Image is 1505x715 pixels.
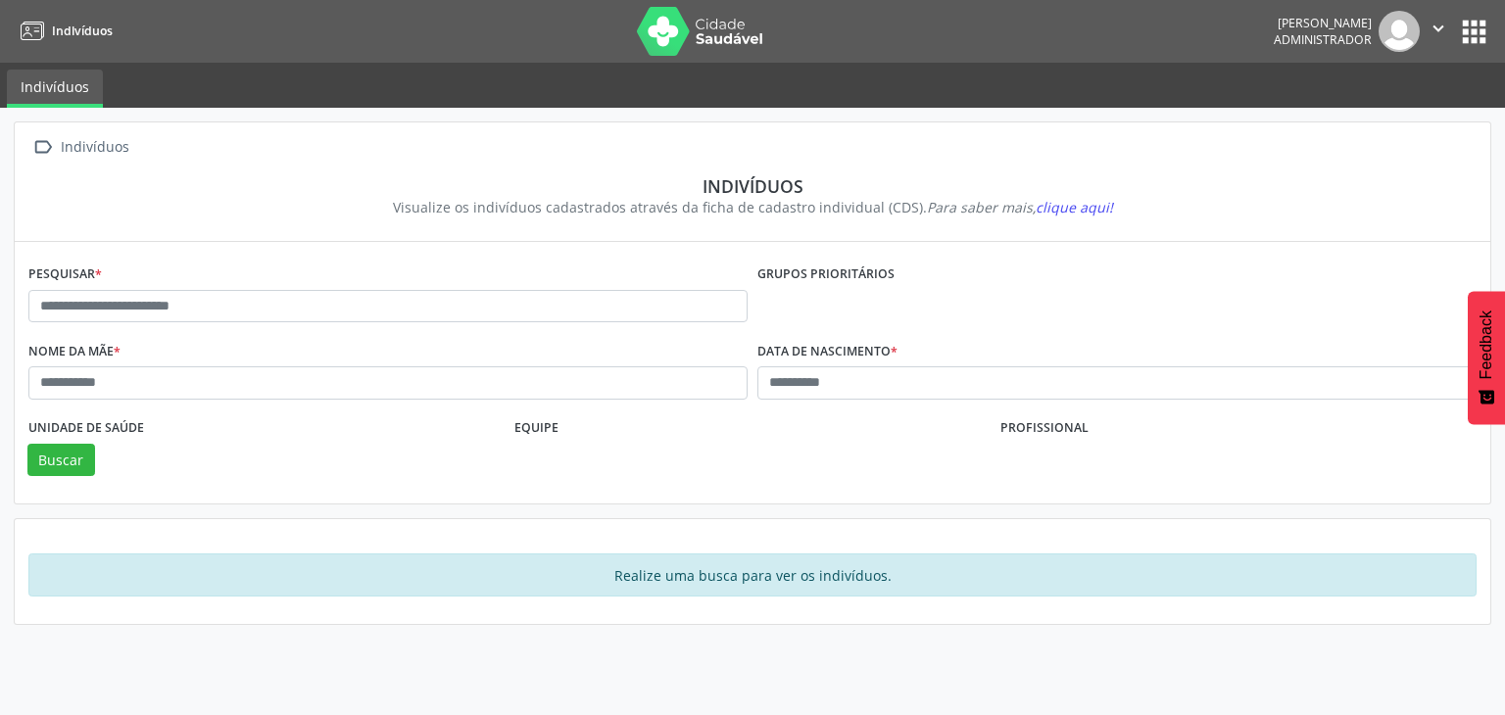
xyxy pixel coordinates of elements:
[42,175,1463,197] div: Indivíduos
[757,336,898,366] label: Data de nascimento
[42,197,1463,217] div: Visualize os indivíduos cadastrados através da ficha de cadastro individual (CDS).
[28,413,144,444] label: Unidade de saúde
[1379,11,1420,52] img: img
[1478,310,1495,379] span: Feedback
[757,260,895,290] label: Grupos prioritários
[7,70,103,108] a: Indivíduos
[57,133,132,162] div: Indivíduos
[27,444,95,477] button: Buscar
[52,23,113,39] span: Indivíduos
[1457,15,1491,49] button: apps
[28,553,1477,596] div: Realize uma busca para ver os indivíduos.
[927,198,1113,216] i: Para saber mais,
[1036,198,1113,216] span: clique aqui!
[28,260,102,290] label: Pesquisar
[28,133,132,162] a:  Indivíduos
[1468,291,1505,424] button: Feedback - Mostrar pesquisa
[514,413,558,444] label: Equipe
[1000,413,1089,444] label: Profissional
[28,133,57,162] i: 
[14,15,113,47] a: Indivíduos
[1428,18,1449,39] i: 
[28,336,121,366] label: Nome da mãe
[1420,11,1457,52] button: 
[1274,15,1372,31] div: [PERSON_NAME]
[1274,31,1372,48] span: Administrador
